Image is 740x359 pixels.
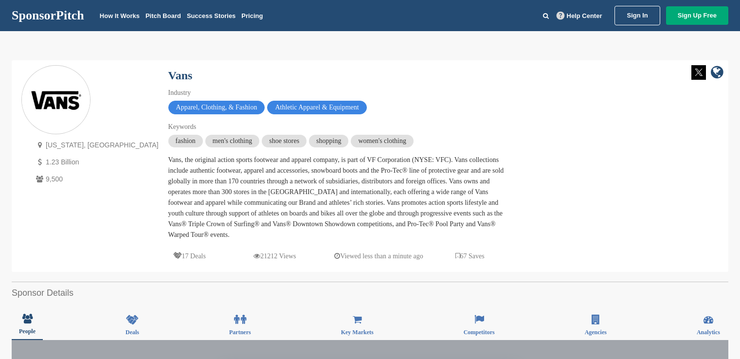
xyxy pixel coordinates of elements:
[253,250,296,262] p: 21212 Views
[168,122,509,132] div: Keywords
[334,250,423,262] p: Viewed less than a minute ago
[666,6,728,25] a: Sign Up Free
[267,101,366,114] span: Athletic Apparel & Equipment
[34,173,159,185] p: 9,500
[691,65,706,80] img: Twitter white
[126,329,139,335] span: Deals
[585,329,607,335] span: Agencies
[351,135,414,147] span: women's clothing
[464,329,495,335] span: Competitors
[34,156,159,168] p: 1.23 Billion
[262,135,307,147] span: shoe stores
[34,139,159,151] p: [US_STATE], [GEOGRAPHIC_DATA]
[455,250,485,262] p: 67 Saves
[697,329,720,335] span: Analytics
[168,69,193,82] a: Vans
[100,12,140,19] a: How It Works
[168,101,265,114] span: Apparel, Clothing, & Fashion
[229,329,251,335] span: Partners
[309,135,348,147] span: shopping
[168,155,509,240] div: Vans, the original action sports footwear and apparel company, is part of VF Corporation (NYSE: V...
[168,88,509,98] div: Industry
[614,6,660,25] a: Sign In
[145,12,181,19] a: Pitch Board
[241,12,263,19] a: Pricing
[205,135,259,147] span: men's clothing
[22,75,90,125] img: Sponsorpitch & Vans
[19,328,36,334] span: People
[173,250,206,262] p: 17 Deals
[12,9,84,22] a: SponsorPitch
[341,329,374,335] span: Key Markets
[12,287,728,300] h2: Sponsor Details
[168,135,203,147] span: fashion
[187,12,235,19] a: Success Stories
[555,10,604,21] a: Help Center
[711,65,723,81] a: company link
